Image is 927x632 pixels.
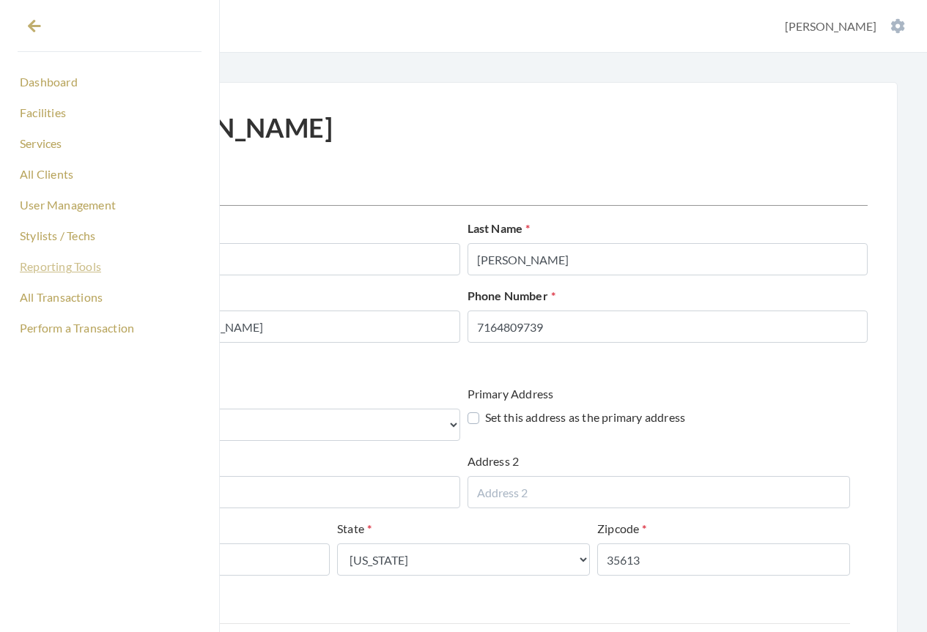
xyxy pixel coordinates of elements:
[780,18,909,34] button: [PERSON_NAME]
[468,409,686,426] label: Set this address as the primary address
[468,287,556,305] label: Phone Number
[18,100,202,125] a: Facilities
[785,19,876,33] span: [PERSON_NAME]
[18,131,202,156] a: Services
[59,243,460,275] input: Enter First Name
[597,520,647,538] label: Zipcode
[337,520,372,538] label: State
[77,476,460,508] input: Address
[468,311,868,343] input: Enter Phone Number
[468,453,520,470] label: Address 2
[18,162,202,187] a: All Clients
[468,385,554,403] label: Primary Address
[18,70,202,94] a: Dashboard
[18,254,202,279] a: Reporting Tools
[468,476,851,508] input: Address 2
[468,220,531,237] label: Last Name
[18,193,202,218] a: User Management
[18,223,202,248] a: Stylists / Techs
[597,543,850,576] input: Zipcode
[18,316,202,341] a: Perform a Transaction
[59,311,460,343] input: Enter Email Address
[18,285,202,310] a: All Transactions
[59,354,868,375] p: User Address(es)
[59,190,868,208] h2: Client Information
[468,243,868,275] input: Enter Last Name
